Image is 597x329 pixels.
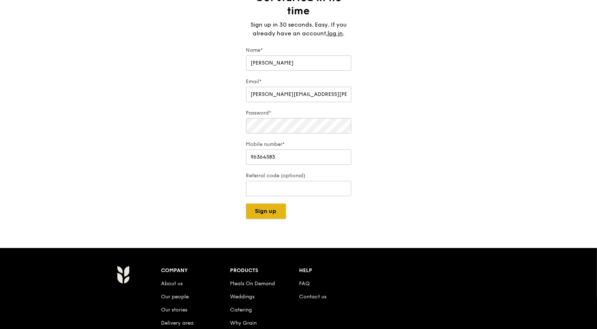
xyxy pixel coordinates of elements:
[299,280,310,287] a: FAQ
[246,47,351,54] label: Name*
[117,266,130,284] img: Grain
[250,21,347,37] span: Sign up in 30 seconds. Easy. If you already have an account,
[246,109,351,117] label: Password*
[230,307,252,313] a: Catering
[230,266,299,276] div: Products
[230,320,257,326] a: Why Grain
[161,320,194,326] a: Delivery area
[230,280,275,287] a: Meals On Demand
[161,294,189,300] a: Our people
[230,294,255,300] a: Weddings
[328,29,343,38] a: log in
[246,172,351,179] label: Referral code (optional)
[299,294,326,300] a: Contact us
[246,204,286,219] button: Sign up
[299,266,368,276] div: Help
[343,30,344,37] span: .
[246,78,351,85] label: Email*
[161,280,183,287] a: About us
[161,266,230,276] div: Company
[246,141,351,148] label: Mobile number*
[161,307,188,313] a: Our stories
